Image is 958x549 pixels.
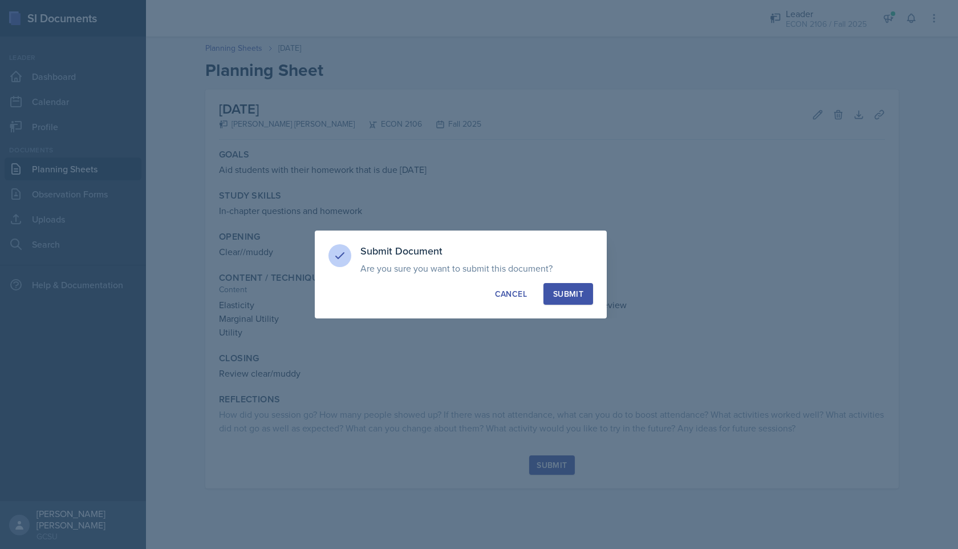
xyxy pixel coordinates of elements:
button: Cancel [485,283,537,305]
button: Submit [543,283,593,305]
p: Are you sure you want to submit this document? [360,263,593,274]
div: Submit [553,288,583,300]
h3: Submit Document [360,244,593,258]
div: Cancel [495,288,527,300]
